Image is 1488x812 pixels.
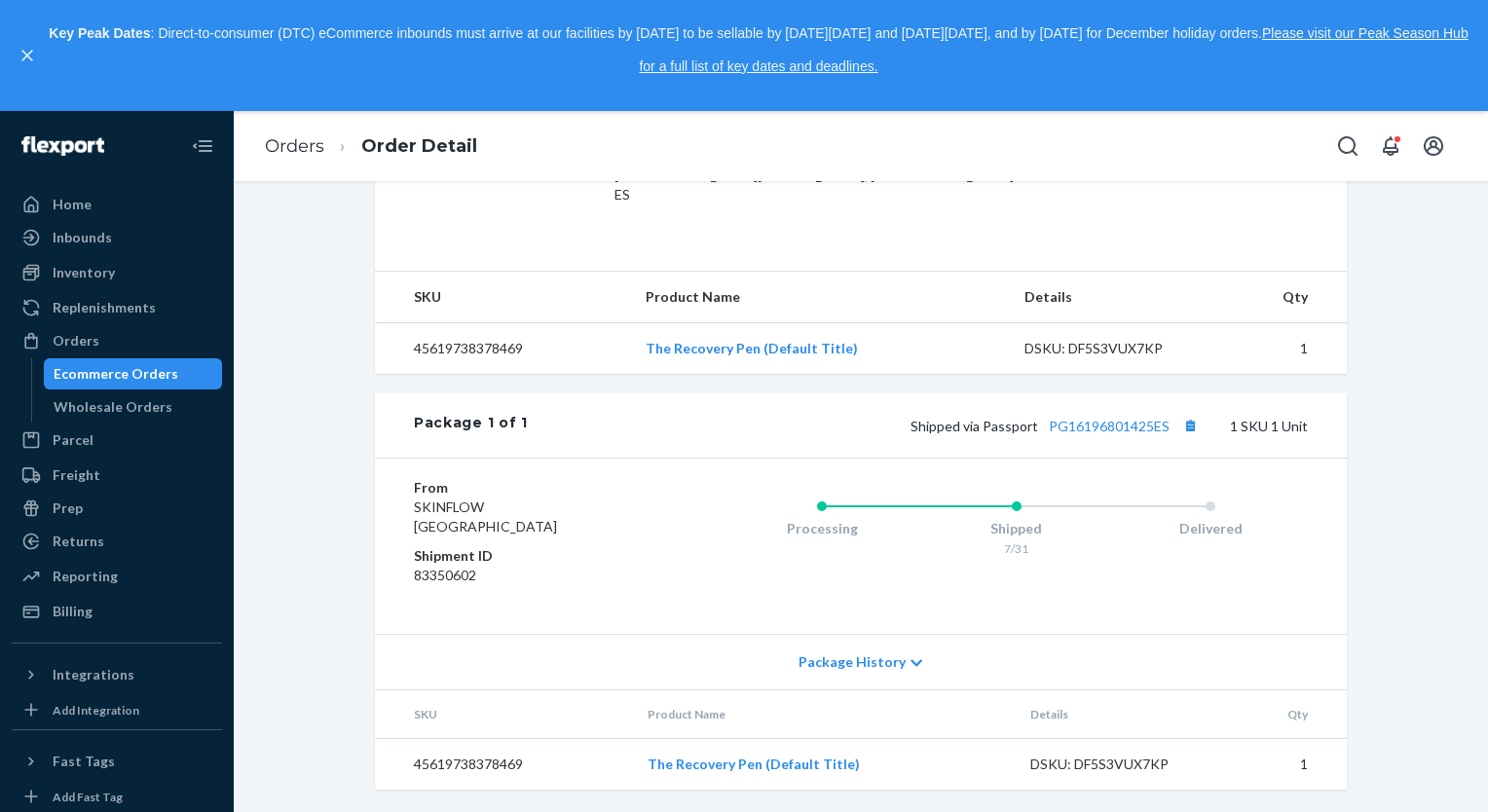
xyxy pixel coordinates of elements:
div: Returns [53,532,104,551]
dd: 83350602 [414,566,647,585]
div: Delivered [1113,519,1308,538]
a: Order Detail [361,135,477,157]
img: Flexport logo [21,136,104,156]
th: SKU [375,272,630,323]
td: 1 [1222,322,1347,374]
ol: breadcrumbs [249,118,493,175]
div: Orders [53,331,99,351]
button: Close Navigation [183,127,222,166]
div: Add Fast Tag [53,789,123,805]
span: Package History [799,652,906,672]
div: Ecommerce Orders [54,364,178,384]
div: Billing [53,602,93,621]
a: Returns [12,526,222,557]
a: Replenishments [12,292,222,323]
div: Parcel [53,430,93,450]
th: Qty [1229,690,1347,739]
div: Add Integration [53,702,139,719]
a: Wholesale Orders [44,391,223,423]
a: Inbounds [12,222,222,253]
a: Billing [12,596,222,627]
div: DSKU: DF5S3VUX7KP [1024,339,1208,358]
div: DSKU: DF5S3VUX7KP [1030,755,1213,774]
div: 1 SKU 1 Unit [528,413,1308,438]
div: Shipped [919,519,1114,538]
a: The Recovery Pen (Default Title) [648,756,860,772]
span: [PERSON_NAME] [GEOGRAPHIC_DATA] Castalia [GEOGRAPHIC_DATA][PERSON_NAME], [GEOGRAPHIC_DATA] ES [614,128,1014,203]
a: Home [12,189,222,220]
th: Details [1015,690,1229,739]
button: Open Search Box [1328,127,1367,166]
div: Prep [53,498,83,518]
strong: Key Peak Dates [49,25,150,41]
a: Add Integration [12,698,222,721]
td: 45619738378469 [375,322,630,374]
button: close, [18,46,37,65]
button: Copy tracking number [1177,413,1203,438]
th: SKU [375,690,632,739]
span: Shipped via Passport [911,418,1203,434]
div: Freight [53,465,100,485]
a: PG16196801425ES [1049,418,1170,434]
th: Product Name [632,690,1015,739]
div: Package 1 of 1 [414,413,528,438]
button: Open notifications [1371,127,1410,166]
a: Freight [12,460,222,491]
div: Reporting [53,567,118,586]
p: : Direct-to-consumer (DTC) eCommerce inbounds must arrive at our facilities by [DATE] to be sella... [47,18,1470,83]
div: Processing [725,519,919,538]
div: 7/31 [919,540,1114,557]
th: Product Name [630,272,1009,323]
div: Inbounds [53,228,112,247]
th: Qty [1222,272,1347,323]
div: Inventory [53,263,115,282]
a: Inventory [12,257,222,288]
td: 1 [1229,738,1347,790]
div: Home [53,195,92,214]
a: Please visit our Peak Season Hub for a full list of key dates and deadlines. [639,25,1468,74]
td: 45619738378469 [375,738,632,790]
div: Integrations [53,665,134,684]
button: Fast Tags [12,746,222,777]
a: Orders [265,135,324,157]
a: Orders [12,325,222,356]
a: Parcel [12,424,222,456]
a: Ecommerce Orders [44,358,223,389]
button: Open account menu [1414,127,1453,166]
dt: From [414,478,647,498]
a: The Recovery Pen (Default Title) [646,340,858,356]
th: Details [1009,272,1223,323]
a: Prep [12,493,222,524]
span: SKINFLOW [GEOGRAPHIC_DATA] [414,498,557,535]
div: Fast Tags [53,752,115,771]
div: Wholesale Orders [54,397,172,417]
button: Integrations [12,659,222,690]
dt: Shipment ID [414,546,647,566]
div: Replenishments [53,298,156,317]
a: Add Fast Tag [12,785,222,808]
a: Reporting [12,561,222,592]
